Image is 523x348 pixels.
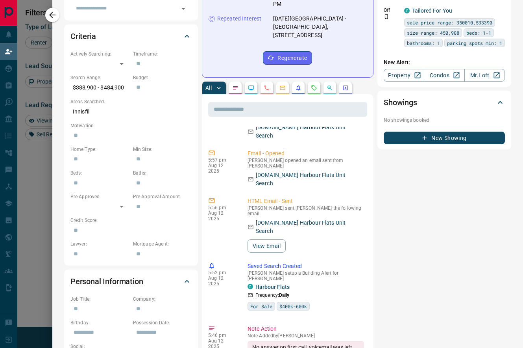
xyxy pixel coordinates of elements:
a: Harbour Flats [255,284,290,290]
div: Showings [384,93,505,112]
p: Repeated Interest [217,15,261,23]
a: Property [384,69,424,82]
p: 5:57 pm [208,157,236,163]
div: condos.ca [248,284,253,289]
p: Pre-Approval Amount: [133,193,192,200]
a: Condos [424,69,464,82]
p: New Alert: [384,58,505,67]
button: Regenerate [263,51,312,65]
button: New Showing [384,132,505,144]
p: Mortgage Agent: [133,240,192,248]
p: Note Action [248,325,364,333]
p: Baths: [133,169,192,177]
p: Home Type: [70,146,129,153]
div: Criteria [70,27,192,46]
p: Aug 12 2025 [208,163,236,174]
p: [DOMAIN_NAME] Harbour Flats Unit Search [256,171,364,188]
p: Off [384,7,399,14]
p: Frequency: [255,292,290,299]
svg: Lead Browsing Activity [248,85,254,91]
button: View Email [248,239,286,253]
h2: Showings [384,96,417,109]
div: condos.ca [404,8,410,13]
p: Credit Score: [70,217,192,224]
p: Note Added by [PERSON_NAME] [248,333,364,339]
p: Actively Searching: [70,50,129,58]
span: bathrooms: 1 [407,39,440,47]
p: Job Title: [70,296,129,303]
span: sale price range: 350010,533390 [407,19,492,26]
p: $388,900 - $484,900 [70,81,129,94]
h2: Criteria [70,30,96,43]
p: [DOMAIN_NAME] Harbour Flats Unit Search [256,219,364,235]
a: Mr.Loft [464,69,505,82]
p: Birthday: [70,319,129,326]
p: No showings booked [384,117,505,124]
span: parking spots min: 1 [447,39,502,47]
svg: Push Notification Only [384,14,389,19]
p: Budget: [133,74,192,81]
p: HTML Email - Sent [248,197,364,205]
span: $400k-600k [279,302,307,310]
svg: Opportunities [327,85,333,91]
p: 5:52 pm [208,270,236,275]
p: Innisfil [70,105,192,118]
a: Tailored For You [412,7,452,14]
p: 5:46 pm [208,333,236,338]
p: Possession Date: [133,319,192,326]
p: 5:56 pm [208,205,236,210]
p: [DATE][GEOGRAPHIC_DATA] - [GEOGRAPHIC_DATA], [STREET_ADDRESS] [273,15,367,39]
p: Aug 12 2025 [208,275,236,287]
span: beds: 1-1 [466,29,491,37]
p: All [205,85,212,91]
h2: Personal Information [70,275,143,288]
span: size range: 450,988 [407,29,459,37]
svg: Notes [232,85,238,91]
p: Timeframe: [133,50,192,58]
svg: Listing Alerts [295,85,301,91]
p: [DOMAIN_NAME] Harbour Flats Unit Search [256,123,364,140]
p: Aug 12 2025 [208,210,236,221]
p: Saved Search Created [248,262,364,270]
p: Email - Opened [248,149,364,158]
p: Lawyer: [70,240,129,248]
svg: Agent Actions [342,85,349,91]
div: Personal Information [70,272,192,291]
span: For Sale [250,302,272,310]
p: [PERSON_NAME] opened an email sent from [PERSON_NAME] [248,158,364,169]
p: Motivation: [70,122,192,129]
p: Beds: [70,169,129,177]
svg: Calls [264,85,270,91]
svg: Emails [279,85,286,91]
p: Search Range: [70,74,129,81]
svg: Requests [311,85,317,91]
p: Pre-Approved: [70,193,129,200]
p: Areas Searched: [70,98,192,105]
p: Min Size: [133,146,192,153]
strong: Daily [279,292,290,298]
p: Company: [133,296,192,303]
p: [PERSON_NAME] sent [PERSON_NAME] the following email [248,205,364,216]
p: [PERSON_NAME] setup a Building Alert for [PERSON_NAME] [248,270,364,281]
button: Open [178,3,189,14]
